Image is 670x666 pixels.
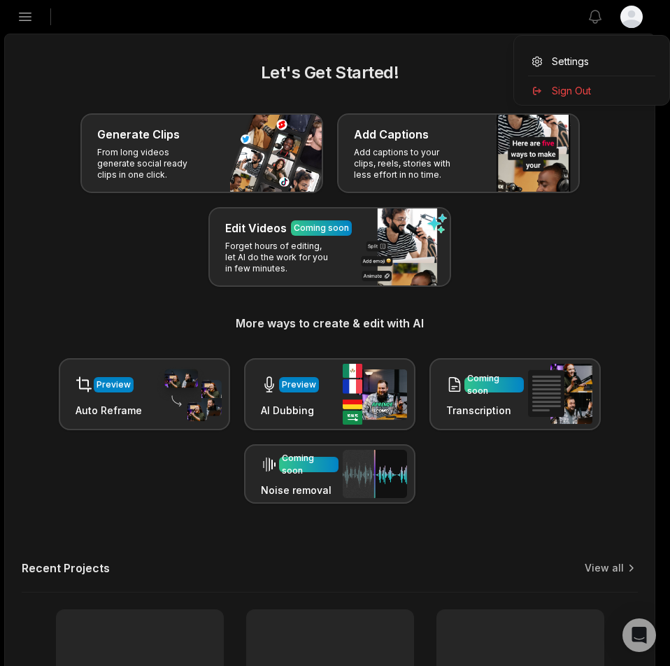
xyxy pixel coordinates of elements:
img: noise_removal.png [343,450,407,498]
h3: Transcription [446,403,524,418]
div: Open Intercom Messenger [622,618,656,652]
img: auto_reframe.png [157,367,222,422]
span: Settings [552,54,589,69]
div: Preview [97,378,131,391]
h3: Noise removal [261,483,338,497]
img: transcription.png [528,364,592,424]
h3: Generate Clips [97,126,180,143]
div: Coming soon [294,222,349,234]
div: Coming soon [282,452,336,477]
h3: AI Dubbing [261,403,319,418]
h3: More ways to create & edit with AI [22,315,638,332]
h3: Edit Videos [225,220,287,236]
span: Sign Out [552,83,591,98]
div: Preview [282,378,316,391]
h3: Add Captions [354,126,429,143]
p: Forget hours of editing, let AI do the work for you in few minutes. [225,241,334,274]
h2: Recent Projects [22,561,110,575]
h3: Auto Reframe [76,403,142,418]
p: Add captions to your clips, reels, stories with less effort in no time. [354,147,462,180]
div: Coming soon [467,372,521,397]
h2: Let's Get Started! [22,60,638,85]
a: View all [585,561,624,575]
img: ai_dubbing.png [343,364,407,425]
p: From long videos generate social ready clips in one click. [97,147,206,180]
